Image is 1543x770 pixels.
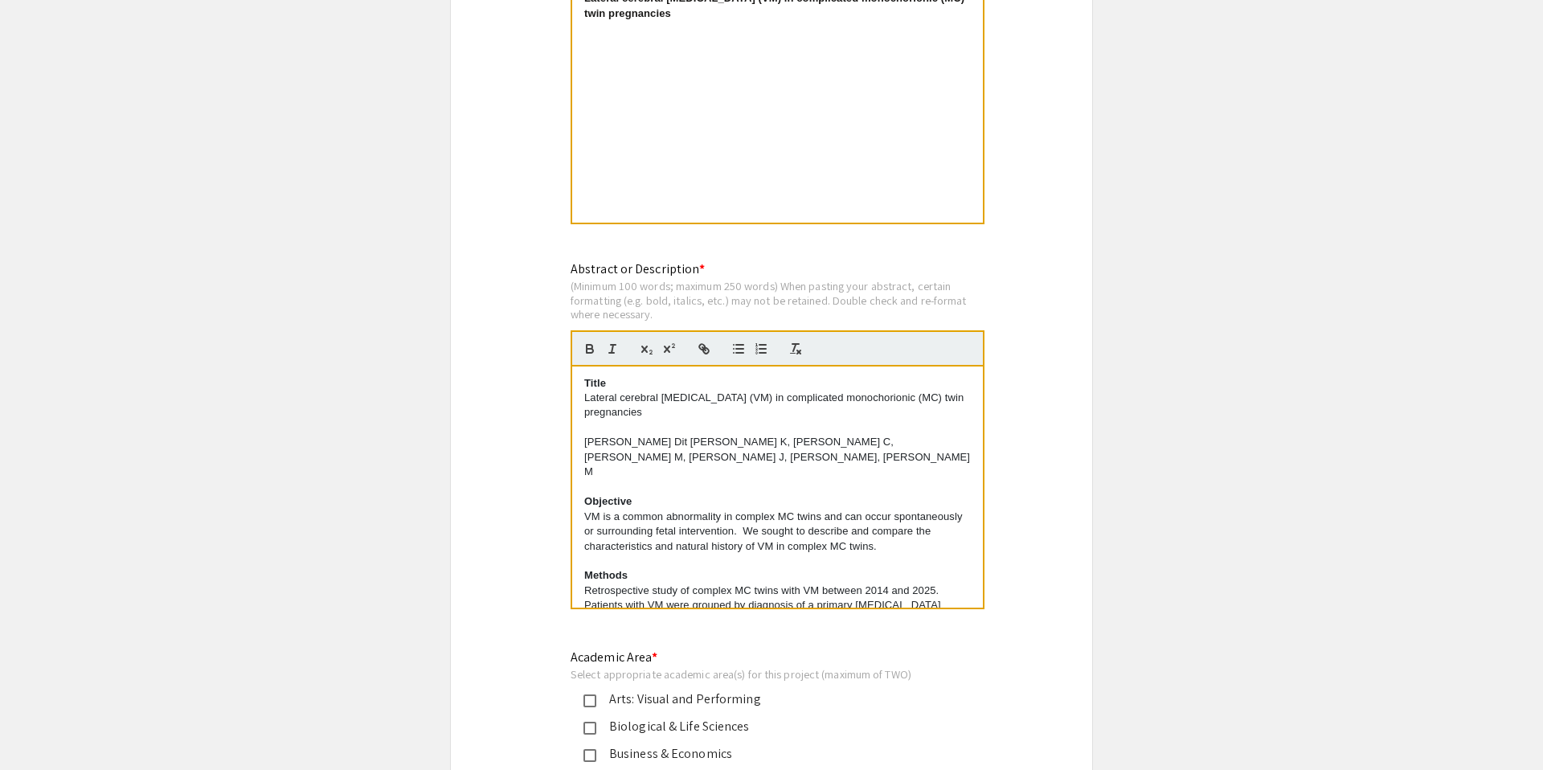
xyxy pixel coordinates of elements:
mat-label: Academic Area [571,649,657,666]
p: Retrospective study of complex MC twins with VM between 2014 and 2025. Patients with VM were grou... [584,584,971,643]
mat-label: Abstract or Description [571,260,705,277]
div: Arts: Visual and Performing [596,690,934,709]
p: Lateral cerebral [MEDICAL_DATA] (VM) in complicated monochorionic (MC) twin pregnancies [584,391,971,420]
div: Business & Economics [596,744,934,764]
p: [PERSON_NAME] Dit [PERSON_NAME] K, [PERSON_NAME] C, [PERSON_NAME] M, [PERSON_NAME] J, [PERSON_NAM... [584,435,971,479]
div: (Minimum 100 words; maximum 250 words) When pasting your abstract, certain formatting (e.g. bold,... [571,279,984,322]
div: Biological & Life Sciences [596,717,934,736]
strong: Title [584,377,606,389]
p: VM is a common abnormality in complex MC twins and can occur spontaneously or surrounding fetal i... [584,510,971,554]
div: Select appropriate academic area(s) for this project (maximum of TWO) [571,667,947,682]
strong: Methods [584,569,628,581]
strong: Objective [584,495,632,507]
iframe: Chat [12,698,68,758]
